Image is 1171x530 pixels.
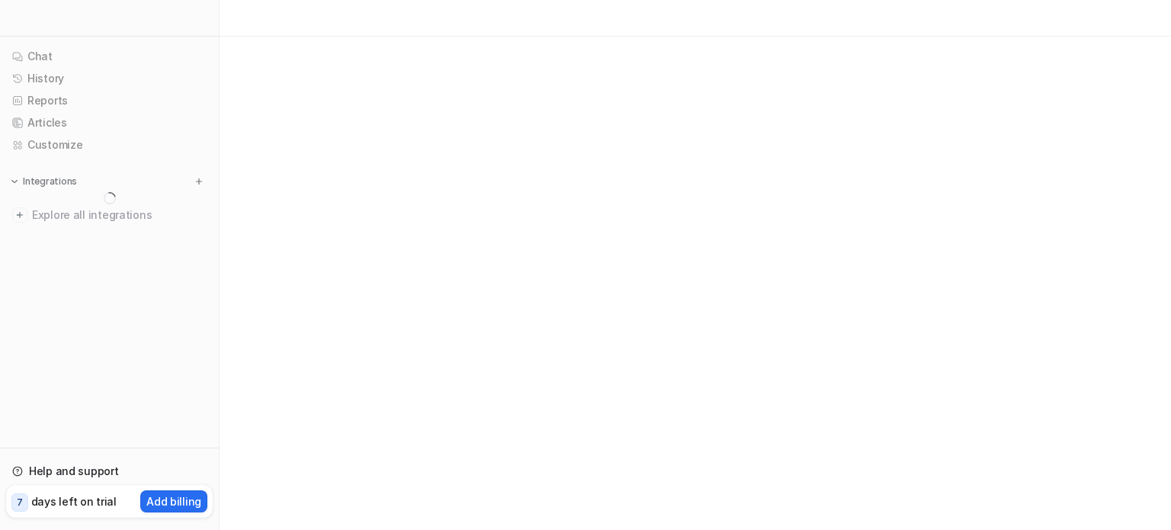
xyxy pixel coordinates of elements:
button: Integrations [6,174,82,189]
img: explore all integrations [12,207,27,223]
a: Help and support [6,461,213,482]
button: Add billing [140,490,207,512]
p: days left on trial [31,493,117,509]
a: Customize [6,134,213,156]
span: Explore all integrations [32,203,207,227]
a: Chat [6,46,213,67]
a: Reports [6,90,213,111]
p: Add billing [146,493,201,509]
a: Explore all integrations [6,204,213,226]
p: Integrations [23,175,77,188]
a: Articles [6,112,213,133]
img: menu_add.svg [194,176,204,187]
img: expand menu [9,176,20,187]
a: History [6,68,213,89]
p: 7 [17,496,23,509]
